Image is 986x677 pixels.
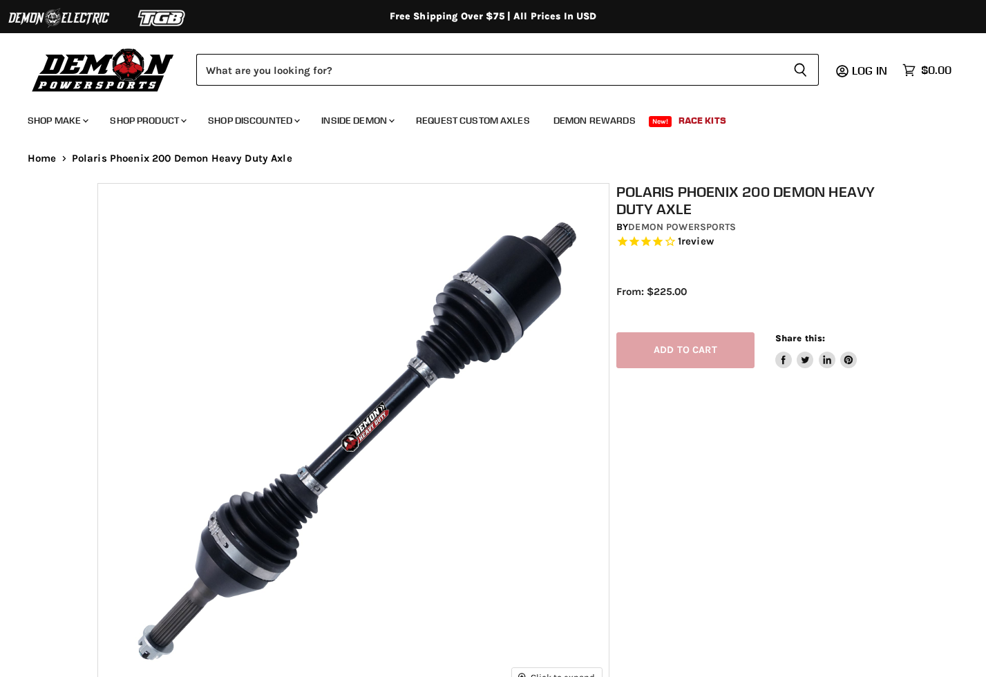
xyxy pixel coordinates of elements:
[852,64,887,77] span: Log in
[28,45,179,94] img: Demon Powersports
[111,5,214,31] img: TGB Logo 2
[775,332,857,369] aside: Share this:
[681,236,714,248] span: review
[846,64,895,77] a: Log in
[17,106,97,135] a: Shop Make
[616,285,687,298] span: From: $225.00
[921,64,951,77] span: $0.00
[775,333,825,343] span: Share this:
[543,106,646,135] a: Demon Rewards
[649,116,672,127] span: New!
[895,60,958,80] a: $0.00
[72,153,292,164] span: Polaris Phoenix 200 Demon Heavy Duty Axle
[311,106,403,135] a: Inside Demon
[7,5,111,31] img: Demon Electric Logo 2
[196,54,782,86] input: Search
[406,106,540,135] a: Request Custom Axles
[628,221,736,233] a: Demon Powersports
[28,153,57,164] a: Home
[198,106,308,135] a: Shop Discounted
[616,235,895,249] span: Rated 4.0 out of 5 stars 1 reviews
[782,54,819,86] button: Search
[616,183,895,218] h1: Polaris Phoenix 200 Demon Heavy Duty Axle
[99,106,195,135] a: Shop Product
[196,54,819,86] form: Product
[668,106,737,135] a: Race Kits
[678,236,714,248] span: 1 reviews
[17,101,948,135] ul: Main menu
[616,220,895,235] div: by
